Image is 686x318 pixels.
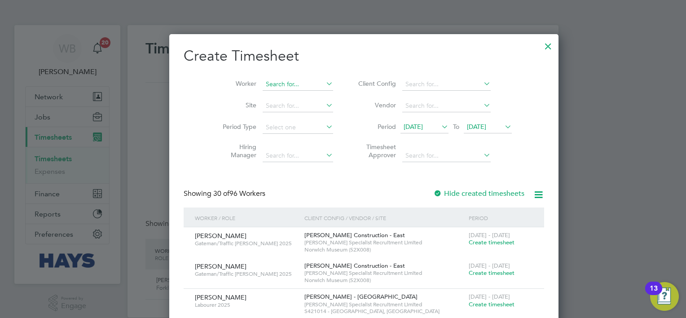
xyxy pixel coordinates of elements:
input: Search for... [263,78,333,91]
span: Create timesheet [469,300,514,308]
span: [DATE] - [DATE] [469,262,510,269]
div: Period [466,208,535,228]
span: [PERSON_NAME] Specialist Recruitment Limited [304,239,464,246]
span: To [450,121,462,132]
span: [DATE] - [DATE] [469,293,510,300]
label: Client Config [356,79,396,88]
h2: Create Timesheet [184,47,544,66]
div: Client Config / Vendor / Site [302,208,466,228]
label: Hide created timesheets [433,189,524,198]
div: 13 [650,288,658,300]
span: [DATE] - [DATE] [469,231,510,239]
span: Create timesheet [469,238,514,246]
label: Timesheet Approver [356,143,396,159]
span: [DATE] [467,123,486,131]
span: Gateman/Traffic [PERSON_NAME] 2025 [195,270,298,278]
label: Vendor [356,101,396,109]
span: [PERSON_NAME] [195,293,246,301]
input: Search for... [263,150,333,162]
label: Worker [216,79,256,88]
input: Search for... [402,150,491,162]
span: [PERSON_NAME] Construction - East [304,231,405,239]
span: 30 of [213,189,229,198]
span: Labourer 2025 [195,301,298,309]
span: Norwich Museum (52X008) [304,277,464,284]
span: 96 Workers [213,189,265,198]
label: Site [216,101,256,109]
input: Search for... [402,78,491,91]
span: [PERSON_NAME] Construction - East [304,262,405,269]
input: Search for... [263,100,333,112]
input: Search for... [402,100,491,112]
label: Hiring Manager [216,143,256,159]
span: [PERSON_NAME] [195,262,246,270]
div: Worker / Role [193,208,302,228]
label: Period Type [216,123,256,131]
span: Gateman/Traffic [PERSON_NAME] 2025 [195,240,298,247]
span: [PERSON_NAME] Specialist Recruitment Limited [304,301,464,308]
span: [DATE] [404,123,423,131]
label: Period [356,123,396,131]
span: [PERSON_NAME] Specialist Recruitment Limited [304,269,464,277]
span: Create timesheet [469,269,514,277]
input: Select one [263,121,333,134]
span: [PERSON_NAME] - [GEOGRAPHIC_DATA] [304,293,418,300]
button: Open Resource Center, 13 new notifications [650,282,679,311]
div: Showing [184,189,267,199]
span: Norwich Museum (52X008) [304,246,464,253]
span: [PERSON_NAME] [195,232,246,240]
span: S421014 - [GEOGRAPHIC_DATA], [GEOGRAPHIC_DATA] [304,308,464,315]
